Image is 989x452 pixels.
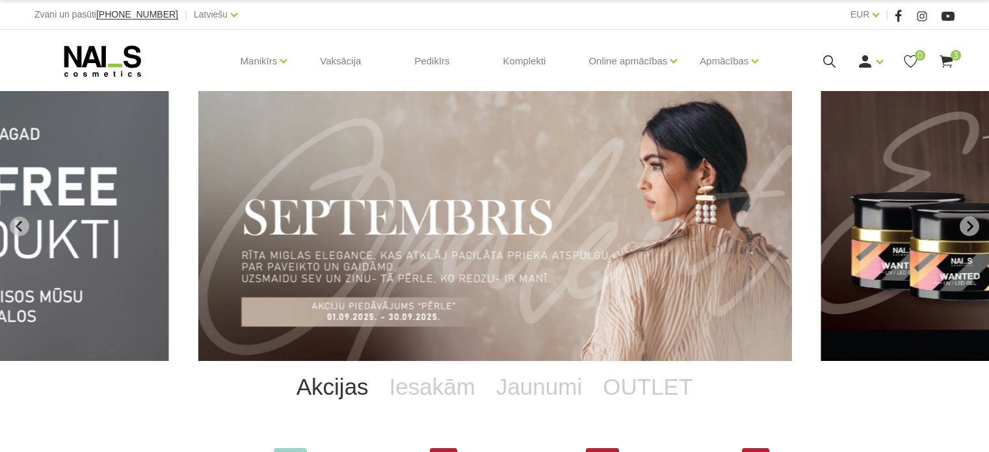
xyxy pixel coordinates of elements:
button: Next slide [960,217,979,236]
span: | [886,7,888,23]
a: Pedikīrs [404,30,460,92]
span: 0 [915,50,925,60]
a: Latviešu [194,7,228,22]
span: [PHONE_NUMBER] [96,9,178,20]
a: Vaksācija [310,30,371,92]
a: 0 [903,53,919,70]
a: Akcijas [286,361,379,413]
iframe: chat widget [898,410,982,452]
a: EUR [851,7,870,22]
a: 3 [938,53,955,70]
a: Jaunumi [486,361,592,413]
div: Zvani un pasūti [34,7,178,23]
li: 2 of 11 [198,91,792,361]
a: Apmācības [700,35,748,87]
a: Komplekti [493,30,557,92]
span: | [185,7,187,23]
a: Online apmācības [588,35,667,87]
a: Manikīrs [241,35,278,87]
a: OUTLET [592,361,703,413]
button: Previous slide [10,217,29,236]
span: 3 [951,50,961,60]
a: Iesakām [379,361,486,413]
a: [PHONE_NUMBER] [96,10,178,20]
